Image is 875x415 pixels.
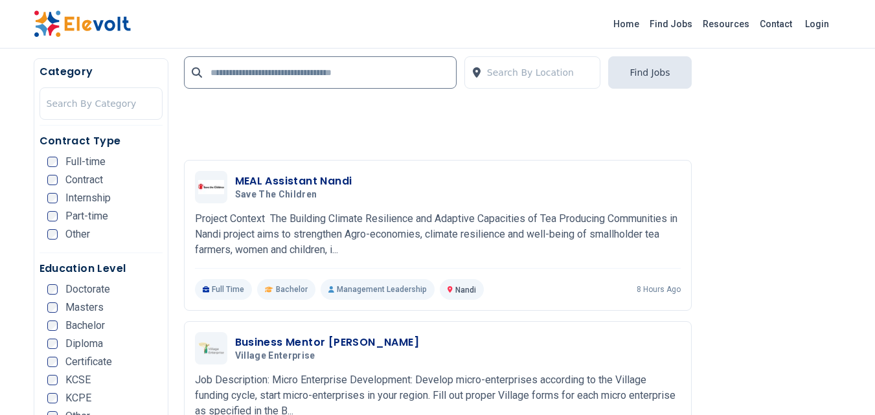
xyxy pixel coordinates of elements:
[195,171,681,300] a: Save The ChildrenMEAL Assistant NandiSave The ChildrenProject Context The Building Climate Resili...
[40,133,163,149] h5: Contract Type
[65,157,106,167] span: Full-time
[235,335,420,350] h3: Business Mentor [PERSON_NAME]
[235,350,315,362] span: Village Enterprise
[797,11,837,37] a: Login
[47,302,58,313] input: Masters
[235,189,317,201] span: Save The Children
[644,14,698,34] a: Find Jobs
[755,14,797,34] a: Contact
[235,174,352,189] h3: MEAL Assistant Nandi
[47,175,58,185] input: Contract
[65,393,91,403] span: KCPE
[608,56,691,89] button: Find Jobs
[65,339,103,349] span: Diploma
[47,357,58,367] input: Certificate
[637,284,681,295] p: 8 hours ago
[195,211,681,258] p: Project Context The Building Climate Resilience and Adaptive Capacities of Tea Producing Communit...
[276,284,308,295] span: Bachelor
[40,64,163,80] h5: Category
[198,180,224,194] img: Save The Children
[198,342,224,354] img: Village Enterprise
[47,284,58,295] input: Doctorate
[65,229,90,240] span: Other
[65,211,108,221] span: Part-time
[65,175,103,185] span: Contract
[47,393,58,403] input: KCPE
[47,229,58,240] input: Other
[47,211,58,221] input: Part-time
[321,279,435,300] p: Management Leadership
[608,14,644,34] a: Home
[195,279,253,300] p: Full Time
[65,357,112,367] span: Certificate
[65,320,105,331] span: Bachelor
[47,339,58,349] input: Diploma
[65,302,104,313] span: Masters
[47,320,58,331] input: Bachelor
[810,353,875,415] iframe: Chat Widget
[47,157,58,167] input: Full-time
[47,375,58,385] input: KCSE
[65,193,111,203] span: Internship
[40,261,163,276] h5: Education Level
[47,193,58,203] input: Internship
[34,10,131,38] img: Elevolt
[65,284,110,295] span: Doctorate
[455,286,476,295] span: Nandi
[698,14,755,34] a: Resources
[65,375,91,385] span: KCSE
